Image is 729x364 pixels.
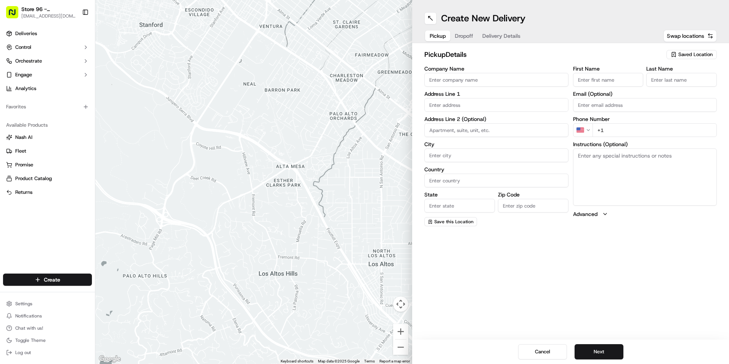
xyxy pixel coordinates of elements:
button: Next [575,344,623,359]
button: Keyboard shortcuts [281,359,313,364]
button: Control [3,41,92,53]
button: Swap locations [663,30,717,42]
img: Nash [8,8,23,23]
label: City [424,142,568,147]
span: Product Catalog [15,175,52,182]
h2: pickup Details [424,49,662,60]
button: Store 96 - [GEOGRAPHIC_DATA] (Just Salad)[EMAIL_ADDRESS][DOMAIN_NAME] [3,3,79,21]
button: Advanced [573,210,717,218]
label: Address Line 2 (Optional) [424,116,568,122]
button: Zoom in [393,324,408,339]
button: Save this Location [424,217,477,226]
input: Apartment, suite, unit, etc. [424,123,568,137]
input: Got a question? Start typing here... [20,49,137,57]
img: 1736555255976-a54dd68f-1ca7-489b-9aae-adbdc363a1c4 [8,73,21,87]
label: Email (Optional) [573,91,717,97]
img: Google [97,354,122,364]
button: Start new chat [130,75,139,84]
button: Notifications [3,311,92,321]
input: Enter first name [573,73,644,87]
span: Deliveries [15,30,37,37]
input: Enter state [424,199,495,213]
p: Welcome 👋 [8,31,139,43]
div: We're available if you need us! [26,81,96,87]
span: Knowledge Base [15,111,58,118]
button: Store 96 - [GEOGRAPHIC_DATA] (Just Salad) [21,5,76,13]
button: Fleet [3,145,92,157]
span: Delivery Details [482,32,520,40]
span: Control [15,44,31,51]
span: Swap locations [667,32,704,40]
span: Saved Location [678,51,713,58]
a: 💻API Documentation [61,108,125,121]
a: 📗Knowledge Base [5,108,61,121]
span: Orchestrate [15,58,42,64]
div: Favorites [3,101,92,113]
button: Promise [3,159,92,171]
a: Report a map error [379,359,410,363]
input: Enter address [424,98,568,112]
span: Map data ©2025 Google [318,359,360,363]
button: Toggle Theme [3,335,92,346]
button: Log out [3,347,92,358]
input: Enter last name [646,73,717,87]
button: Nash AI [3,131,92,143]
div: Start new chat [26,73,125,81]
span: Fleet [15,148,26,155]
a: Open this area in Google Maps (opens a new window) [97,354,122,364]
label: First Name [573,66,644,71]
button: Zoom out [393,340,408,355]
a: Nash AI [6,134,89,141]
button: Orchestrate [3,55,92,67]
button: Product Catalog [3,172,92,185]
a: Deliveries [3,27,92,40]
span: Returns [15,189,32,196]
button: Saved Location [666,49,717,60]
button: Cancel [518,344,567,359]
input: Enter company name [424,73,568,87]
span: Promise [15,161,33,168]
h1: Create New Delivery [441,12,525,24]
div: 💻 [64,111,71,118]
span: Dropoff [455,32,473,40]
input: Enter zip code [498,199,568,213]
button: Map camera controls [393,296,408,312]
span: Engage [15,71,32,78]
span: API Documentation [72,111,122,118]
input: Enter city [424,148,568,162]
a: Terms (opens in new tab) [364,359,375,363]
span: Analytics [15,85,36,92]
input: Enter country [424,174,568,187]
label: Instructions (Optional) [573,142,717,147]
a: Returns [6,189,89,196]
label: Advanced [573,210,597,218]
span: Nash AI [15,134,32,141]
div: 📗 [8,111,14,118]
a: Promise [6,161,89,168]
label: Last Name [646,66,717,71]
span: Create [44,276,60,283]
label: Address Line 1 [424,91,568,97]
button: Create [3,274,92,286]
button: [EMAIL_ADDRESS][DOMAIN_NAME] [21,13,76,19]
span: Pickup [430,32,446,40]
a: Fleet [6,148,89,155]
label: Company Name [424,66,568,71]
input: Enter email address [573,98,717,112]
button: Settings [3,298,92,309]
button: Chat with us! [3,323,92,333]
label: Country [424,167,568,172]
a: Analytics [3,82,92,95]
label: Zip Code [498,192,568,197]
span: Pylon [76,129,92,135]
a: Product Catalog [6,175,89,182]
span: Notifications [15,313,42,319]
span: Chat with us! [15,325,43,331]
label: Phone Number [573,116,717,122]
button: Returns [3,186,92,198]
label: State [424,192,495,197]
button: Engage [3,69,92,81]
div: Available Products [3,119,92,131]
